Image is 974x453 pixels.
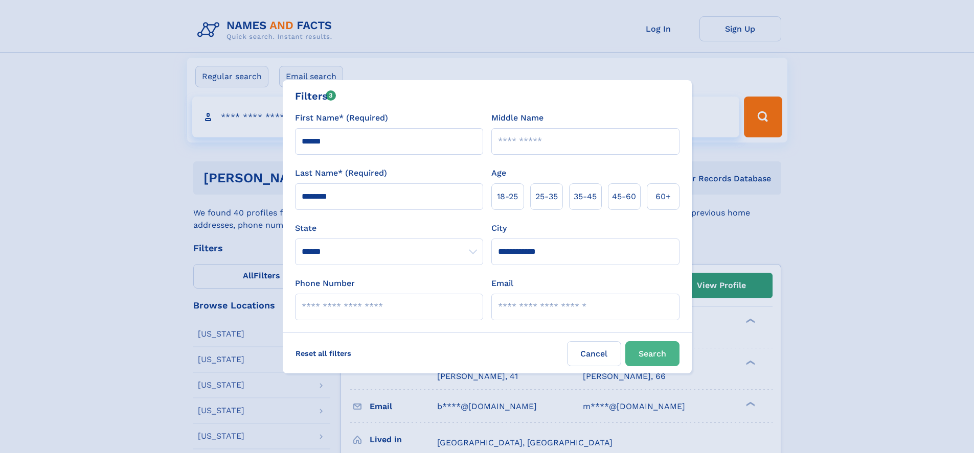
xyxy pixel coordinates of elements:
[491,112,543,124] label: Middle Name
[655,190,671,203] span: 60+
[491,277,513,290] label: Email
[295,112,388,124] label: First Name* (Required)
[625,341,679,366] button: Search
[491,222,507,234] label: City
[574,190,597,203] span: 35‑45
[567,341,621,366] label: Cancel
[535,190,558,203] span: 25‑35
[295,167,387,179] label: Last Name* (Required)
[295,222,483,234] label: State
[497,190,518,203] span: 18‑25
[295,88,336,104] div: Filters
[295,277,355,290] label: Phone Number
[491,167,506,179] label: Age
[289,341,358,366] label: Reset all filters
[612,190,636,203] span: 45‑60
